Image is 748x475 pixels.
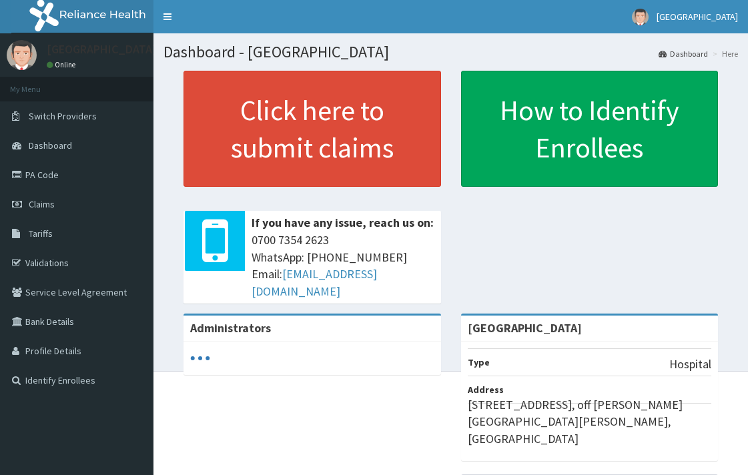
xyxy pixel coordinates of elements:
[47,60,79,69] a: Online
[47,43,157,55] p: [GEOGRAPHIC_DATA]
[252,231,434,300] span: 0700 7354 2623 WhatsApp: [PHONE_NUMBER] Email:
[252,215,434,230] b: If you have any issue, reach us on:
[29,110,97,122] span: Switch Providers
[252,266,377,299] a: [EMAIL_ADDRESS][DOMAIN_NAME]
[29,227,53,240] span: Tariffs
[29,198,55,210] span: Claims
[669,356,711,373] p: Hospital
[659,48,708,59] a: Dashboard
[468,356,490,368] b: Type
[468,396,712,448] p: [STREET_ADDRESS], off [PERSON_NAME][GEOGRAPHIC_DATA][PERSON_NAME], [GEOGRAPHIC_DATA]
[468,320,582,336] strong: [GEOGRAPHIC_DATA]
[163,43,738,61] h1: Dashboard - [GEOGRAPHIC_DATA]
[7,40,37,70] img: User Image
[183,71,441,187] a: Click here to submit claims
[657,11,738,23] span: [GEOGRAPHIC_DATA]
[190,348,210,368] svg: audio-loading
[632,9,649,25] img: User Image
[709,48,738,59] li: Here
[190,320,271,336] b: Administrators
[468,384,504,396] b: Address
[461,71,719,187] a: How to Identify Enrollees
[29,139,72,151] span: Dashboard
